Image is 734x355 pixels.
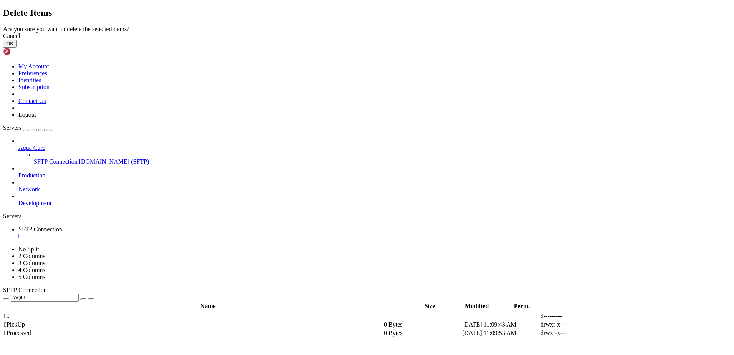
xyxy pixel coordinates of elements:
td: [DATE] 11:09:53 AM [462,329,539,337]
span: Network [18,186,40,192]
a: SFTP Connection [18,226,731,240]
span: .. [4,313,10,319]
td: drwxr-x--- [540,321,618,328]
a: SFTP Connection [DOMAIN_NAME] (SFTP) [34,158,731,165]
a: My Account [18,63,49,70]
h2: Delete Items [3,8,731,18]
div: Are you sure you want to delete the selected items? [3,26,731,33]
li: Aqua Cure [18,138,731,165]
a: Logout [18,111,36,118]
a:  [18,233,731,240]
span:  [4,321,7,328]
a: Preferences [18,70,47,76]
td: drwxr-x--- [540,329,618,337]
button: OK [3,40,17,48]
td: 0 Bytes [384,329,461,337]
a: Identities [18,77,41,83]
span: Servers [3,124,21,131]
input: Current Folder [11,294,79,302]
span: Development [18,200,51,206]
a: Development [18,200,731,207]
span: SFTP Connection [34,158,78,165]
li: SFTP Connection [DOMAIN_NAME] (SFTP) [34,151,731,165]
th: Perm.: activate to sort column descending [507,302,537,310]
div: Cancel [3,33,731,40]
a: Contact Us [18,98,46,104]
span: Aqua Cure [18,144,45,151]
span:  [4,313,7,319]
a: 4 Columns [18,267,45,273]
span: [DOMAIN_NAME] (SFTP) [79,158,149,165]
a: Aqua Cure [18,144,731,151]
a: Production [18,172,731,179]
td: d--------- [540,312,618,320]
li: Production [18,165,731,179]
span: SFTP Connection [18,226,62,232]
span:  [4,330,7,336]
a: No Split [18,246,39,252]
a: 5 Columns [18,274,45,280]
a: 3 Columns [18,260,45,266]
img: Shellngn [3,48,47,55]
span: SFTP Connection [3,287,47,293]
td: 0 Bytes [384,321,461,328]
a: Network [18,186,731,193]
a: 2 Columns [18,253,45,259]
th: Name: activate to sort column ascending [4,302,412,310]
th: Modified: activate to sort column ascending [448,302,506,310]
span: Production [18,172,45,179]
span: PickUp [4,321,25,328]
a: Servers [3,124,52,131]
span: Processed [4,330,31,336]
td: [DATE] 11:09:43 AM [462,321,539,328]
li: Development [18,193,731,207]
th: Size: activate to sort column ascending [413,302,446,310]
li: Network [18,179,731,193]
a: Subscription [18,84,50,90]
div: Servers [3,213,731,220]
